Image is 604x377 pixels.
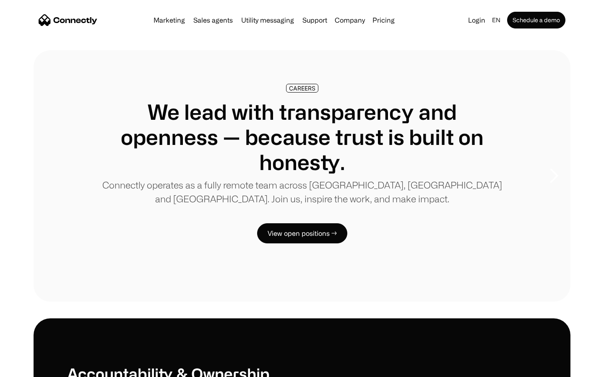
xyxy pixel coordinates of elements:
div: en [489,14,505,26]
a: View open positions → [257,223,347,243]
a: Utility messaging [238,17,297,23]
a: Pricing [369,17,398,23]
p: Connectly operates as a fully remote team across [GEOGRAPHIC_DATA], [GEOGRAPHIC_DATA] and [GEOGRA... [101,178,503,206]
div: next slide [537,134,570,218]
a: Marketing [150,17,188,23]
a: Sales agents [190,17,236,23]
aside: Language selected: English [8,362,50,374]
div: Company [335,14,365,26]
div: 1 of 8 [34,50,570,302]
a: Schedule a demo [507,12,565,28]
a: Login [465,14,489,26]
div: CAREERS [289,85,315,91]
div: Company [332,14,367,26]
div: carousel [34,50,570,302]
ul: Language list [17,362,50,374]
a: home [39,14,97,26]
a: Support [299,17,331,23]
div: en [492,14,500,26]
h1: We lead with transparency and openness — because trust is built on honesty. [101,99,503,175]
